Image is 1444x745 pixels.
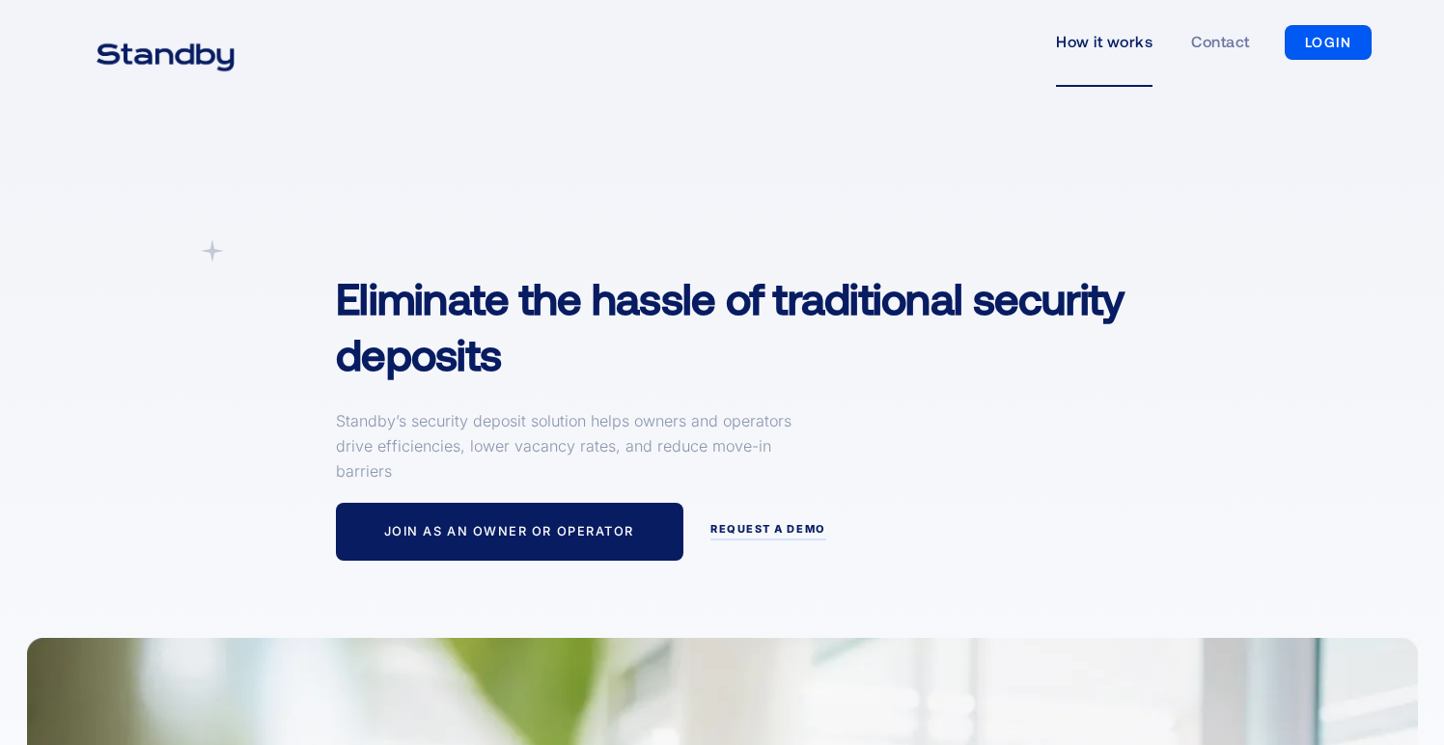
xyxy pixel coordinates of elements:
a: LOGIN [1285,25,1373,60]
a: Join as an owner or operator [336,503,683,561]
div: Join as an owner or operator [384,524,634,539]
h1: Eliminate the hassle of traditional security deposits [336,270,1225,381]
div: A simpler Deposit Solution [336,239,529,259]
div: request a demo [710,523,826,537]
a: request a demo [710,523,826,540]
a: home [72,31,259,54]
p: Standby’s security deposit solution helps owners and operators drive efficiencies, lower vacancy ... [336,408,799,483]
